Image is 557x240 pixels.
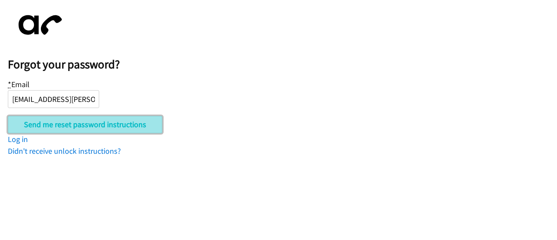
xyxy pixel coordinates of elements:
[8,57,557,72] h2: Forgot your password?
[8,134,28,144] a: Log in
[8,79,11,89] abbr: required
[8,116,162,133] input: Send me reset password instructions
[8,8,69,42] img: aphone-8a226864a2ddd6a5e75d1ebefc011f4aa8f32683c2d82f3fb0802fe031f96514.svg
[8,146,121,156] a: Didn't receive unlock instructions?
[8,79,30,89] label: Email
